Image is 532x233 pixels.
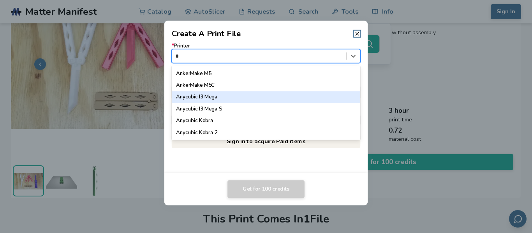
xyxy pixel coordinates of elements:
[176,53,180,59] input: *PrinterAnkerMake M5AnkerMake M5CAnycubic I3 MegaAnycubic I3 Mega SAnycubic KobraAnycubic Kobra 2...
[172,43,360,63] label: Printer
[172,134,360,148] a: Sign in to acquire Paid items
[172,68,360,79] div: AnkerMake M5
[172,103,360,115] div: Anycubic I3 Mega S
[172,28,241,39] h2: Create A Print File
[227,180,305,198] button: Get for 100 credits
[172,138,360,150] div: Anycubic Kobra 2 Max
[172,127,360,138] div: Anycubic Kobra 2
[172,115,360,126] div: Anycubic Kobra
[172,79,360,91] div: AnkerMake M5C
[172,91,360,103] div: Anycubic I3 Mega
